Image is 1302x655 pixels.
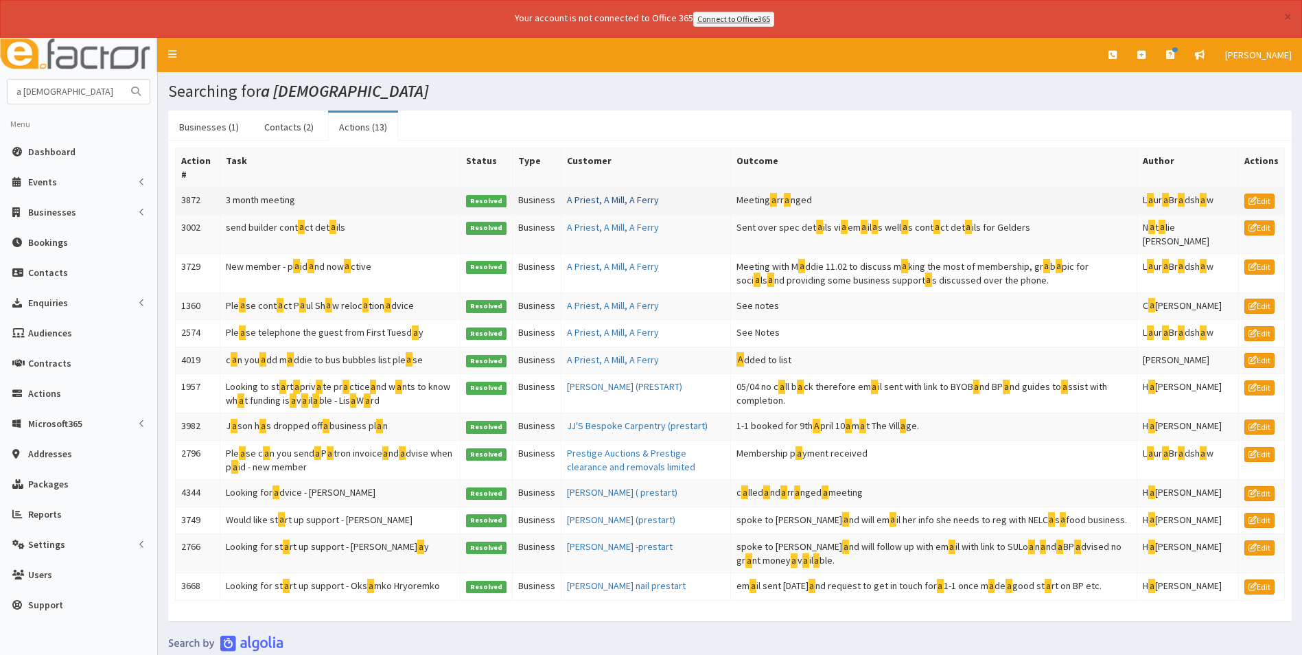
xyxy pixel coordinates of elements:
th: Task [220,148,460,187]
mark: a [231,352,237,367]
mark: a [342,380,349,394]
mark: a [1200,325,1207,340]
mark: a [1148,419,1155,433]
mark: a [845,419,852,433]
td: 3872 [176,187,220,214]
span: Resolved [466,195,507,207]
td: New member - p id nd now ctive [220,253,460,292]
a: A Priest, A Mill, A Ferry [567,326,659,338]
td: H [PERSON_NAME] [1137,507,1239,534]
td: H [PERSON_NAME] [1137,534,1239,573]
td: See notes [731,292,1137,320]
mark: a [263,446,270,461]
mark: a [949,540,955,554]
td: [PERSON_NAME] [1137,347,1239,374]
mark: a [816,220,823,234]
mark: a [745,553,752,568]
mark: a [1200,193,1207,207]
h1: Searching for [168,82,1292,100]
a: Edit [1244,447,1275,462]
mark: a [279,380,286,394]
td: 1957 [176,374,220,413]
span: Resolved [466,487,507,500]
mark: a [384,298,391,312]
mark: a [1159,220,1165,234]
mark: a [741,485,748,500]
mark: a [1148,579,1155,593]
td: H [PERSON_NAME] [1137,479,1239,507]
a: A Priest, A Mill, A Ferry [567,354,659,366]
td: spoke to [PERSON_NAME] nd will follow up with em il with link to SULo n nd BP dvised no gr nt mon... [731,534,1137,573]
td: J son h s dropped off business pl n [220,413,460,441]
a: Actions (13) [328,113,398,141]
mark: a [287,352,294,367]
mark: a [278,512,285,527]
mark: a [925,273,932,287]
td: C [PERSON_NAME] [1137,292,1239,320]
td: H [PERSON_NAME] [1137,374,1239,413]
mark: a [259,352,266,367]
mark: a [382,446,389,461]
mark: a [1178,193,1185,207]
mark: a [859,419,866,433]
mark: a [376,419,383,433]
td: Business [513,187,561,214]
mark: a [406,352,412,367]
mark: a [965,220,972,234]
mark: a [1148,220,1155,234]
td: 3729 [176,253,220,292]
a: Edit [1244,540,1275,555]
th: Action # [176,148,220,187]
mark: a [314,446,321,461]
mark: a [770,193,777,207]
td: Business [513,573,561,601]
span: Resolved [466,327,507,340]
td: 3982 [176,413,220,441]
mark: a [861,220,868,234]
mark: a [749,579,756,593]
td: H [PERSON_NAME] [1137,573,1239,601]
mark: a [312,393,319,408]
mark: a [784,193,791,207]
img: search-by-algolia-light-background.png [168,635,283,652]
td: Business [513,214,561,253]
span: Businesses [28,206,76,218]
td: Membership p yment received [731,440,1137,479]
mark: a [1003,380,1010,394]
mark: a [813,553,820,568]
td: 2796 [176,440,220,479]
a: Edit [1244,579,1275,595]
td: em il sent [DATE] nd request to get in touch for 1-1 once m de good st rt on BP etc. [731,573,1137,601]
td: dded to list [731,347,1137,374]
mark: a [367,579,374,593]
a: A Priest, A Mill, A Ferry [567,299,659,312]
mark: a [1148,380,1155,394]
i: a [DEMOGRAPHIC_DATA] [261,80,428,102]
mark: a [871,380,878,394]
th: Outcome [731,148,1137,187]
td: 3668 [176,573,220,601]
a: Edit [1244,220,1275,235]
span: Events [28,176,57,188]
mark: a [329,220,336,234]
mark: a [1005,579,1012,593]
mark: a [901,220,908,234]
mark: a [1043,259,1050,273]
td: 1-1 booked for 9th pril 10 m t The Vill ge. [731,413,1137,441]
td: 05/04 no c ll b ck therefore em il sent with link to BYOB nd BP nd guides to ssist with completion. [731,374,1137,413]
td: spoke to [PERSON_NAME] nd will em il her info she needs to reg with NELC s food business. [731,507,1137,534]
mark: a [767,273,774,287]
mark: a [237,393,244,408]
a: Edit [1244,380,1275,395]
mark: a [231,419,237,433]
mark: a [1040,540,1047,554]
a: [PERSON_NAME] (prestart) [567,514,675,526]
span: Resolved [466,514,507,527]
span: Resolved [466,355,507,367]
span: Resolved [466,581,507,593]
a: A Priest, A Mill, A Ferry [567,221,659,233]
span: Resolved [466,300,507,312]
mark: a [370,380,377,394]
a: [PERSON_NAME] nail prestart [567,579,686,592]
td: 1360 [176,292,220,320]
